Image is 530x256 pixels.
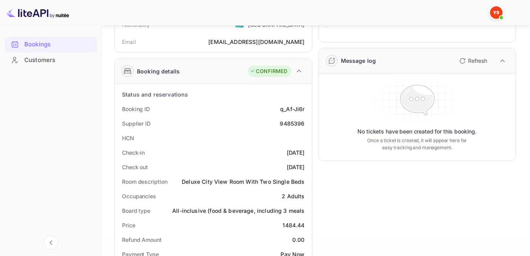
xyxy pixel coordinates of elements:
[287,163,305,171] div: [DATE]
[122,119,151,128] div: Supplier ID
[5,53,97,68] div: Customers
[122,177,167,186] div: Room description
[208,38,304,46] div: [EMAIL_ADDRESS][DOMAIN_NAME]
[122,38,136,46] div: Email
[44,236,58,250] button: Collapse navigation
[490,6,503,19] img: Yandex Support
[122,148,145,157] div: Check-in
[357,128,477,135] p: No tickets have been created for this booking.
[122,163,148,171] div: Check out
[287,148,305,157] div: [DATE]
[172,207,304,215] div: All-inclusive (food & beverage, including 3 meals
[182,177,304,186] div: Deluxe City View Room With Two Single Beds
[282,192,304,200] div: 2 Adults
[24,56,93,65] div: Customers
[122,207,150,215] div: Board type
[122,90,188,99] div: Status and reservations
[122,236,162,244] div: Refund Amount
[365,137,470,151] p: Once a ticket is created, it will appear here for easy tracking and management.
[5,53,97,67] a: Customers
[250,68,287,75] div: CONFIRMED
[292,236,305,244] div: 0.00
[280,119,304,128] div: 9485396
[468,57,487,65] p: Refresh
[122,192,156,200] div: Occupancies
[5,37,97,52] div: Bookings
[6,6,69,19] img: LiteAPI logo
[341,57,376,65] div: Message log
[455,55,490,67] button: Refresh
[122,134,134,142] div: HCN
[280,105,304,113] div: q_Af-Ji6r
[122,221,135,229] div: Price
[5,37,97,51] a: Bookings
[137,67,180,75] div: Booking details
[24,40,93,49] div: Bookings
[282,221,304,229] div: 1484.44
[122,105,150,113] div: Booking ID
